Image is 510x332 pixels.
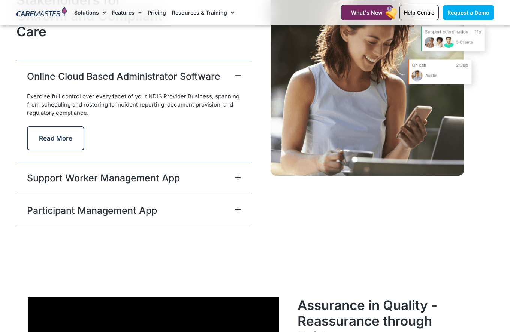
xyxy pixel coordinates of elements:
div: Online Cloud Based Administrator Software [16,60,251,92]
div: Support Worker Management App [16,162,251,194]
span: Exercise full control over every facet of your NDIS Provider Business, spanning from scheduling a... [27,93,239,116]
div: Participant Management App [16,194,251,227]
a: Request a Demo [443,5,494,20]
a: Online Cloud Based Administrator Software [27,70,220,83]
span: Request a Demo [447,9,489,16]
a: Support Worker Management App [27,171,180,185]
a: What's New [341,5,393,20]
a: Participant Management App [27,204,157,217]
span: What's New [351,9,383,16]
a: Help Centre [399,5,439,20]
img: CareMaster Logo [16,7,67,18]
span: Help Centre [404,9,434,16]
a: Read More [27,135,84,142]
div: Online Cloud Based Administrator Software [16,92,251,162]
button: Read More [27,126,84,150]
